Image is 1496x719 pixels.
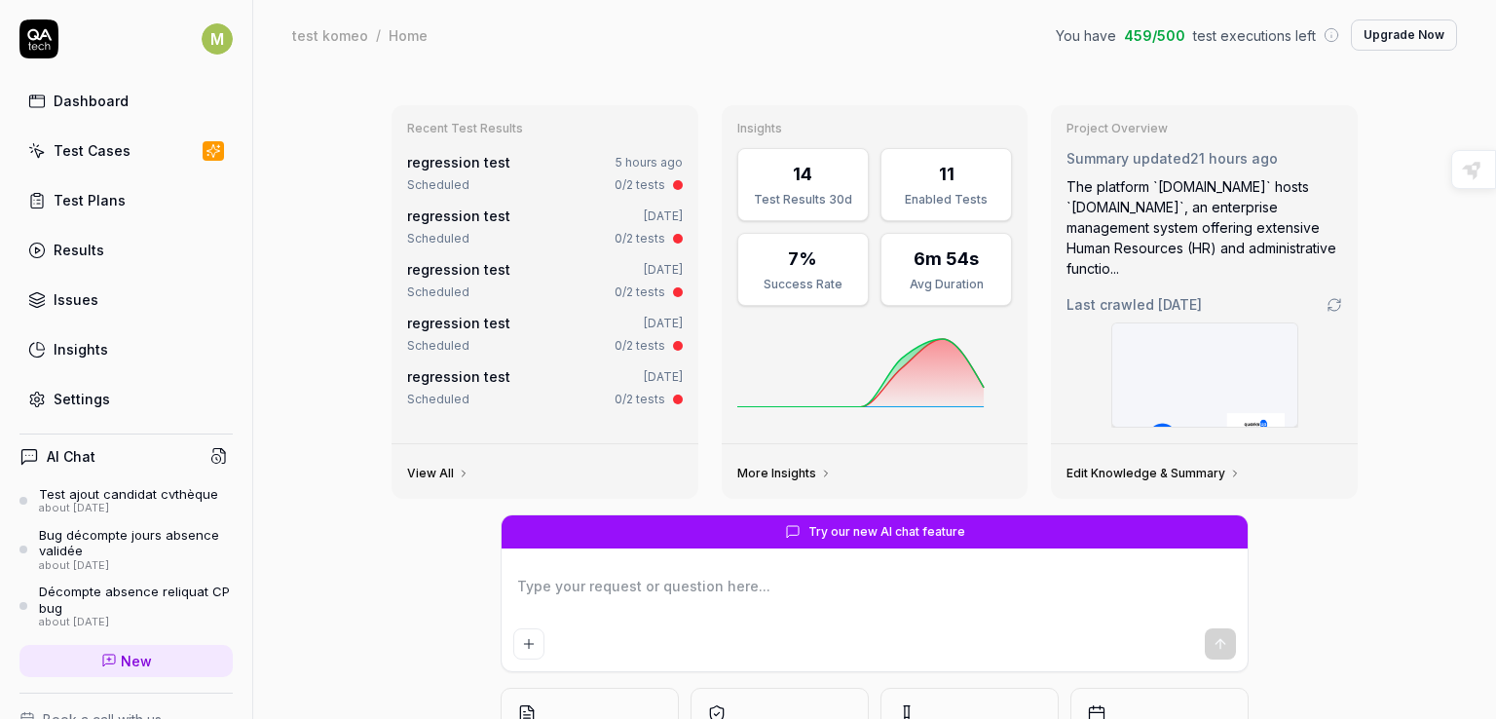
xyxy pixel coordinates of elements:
[403,309,687,359] a: regression test[DATE]Scheduled0/2 tests
[1066,150,1190,167] span: Summary updated
[403,362,687,412] a: regression test[DATE]Scheduled0/2 tests
[407,121,683,136] h3: Recent Test Results
[39,559,233,573] div: about [DATE]
[737,121,1013,136] h3: Insights
[407,466,469,481] a: View All
[893,276,999,293] div: Avg Duration
[54,240,104,260] div: Results
[1124,25,1185,46] span: 459 / 500
[376,25,381,45] div: /
[644,316,683,330] time: [DATE]
[39,502,218,515] div: about [DATE]
[19,527,233,572] a: Bug décompte jours absence validéeabout [DATE]
[1190,150,1278,167] time: 21 hours ago
[19,645,233,677] a: New
[808,523,965,541] span: Try our new AI chat feature
[1193,25,1316,46] span: test executions left
[407,261,510,278] a: regression test
[39,584,233,616] div: Décompte absence reliquat CP bug
[39,486,218,502] div: Test ajout candidat cvthèque
[54,389,110,409] div: Settings
[19,584,233,628] a: Décompte absence reliquat CP bugabout [DATE]
[202,19,233,58] button: M
[914,246,979,272] div: 6m 54s
[616,155,683,170] time: 5 hours ago
[407,208,510,224] a: regression test
[1158,296,1202,313] time: [DATE]
[737,466,832,481] a: More Insights
[615,284,665,301] div: 0/2 tests
[1112,323,1297,427] img: Screenshot
[19,231,233,269] a: Results
[644,208,683,223] time: [DATE]
[788,246,817,272] div: 7%
[403,202,687,251] a: regression test[DATE]Scheduled0/2 tests
[19,380,233,418] a: Settings
[407,154,510,170] a: regression test
[292,25,368,45] div: test komeo
[403,148,687,198] a: regression test5 hours agoScheduled0/2 tests
[1056,25,1116,46] span: You have
[19,181,233,219] a: Test Plans
[389,25,428,45] div: Home
[1066,121,1342,136] h3: Project Overview
[407,368,510,385] a: regression test
[644,369,683,384] time: [DATE]
[54,289,98,310] div: Issues
[54,339,108,359] div: Insights
[615,391,665,408] div: 0/2 tests
[644,262,683,277] time: [DATE]
[513,628,544,660] button: Add attachment
[19,486,233,515] a: Test ajout candidat cvthèqueabout [DATE]
[407,230,469,247] div: Scheduled
[19,330,233,368] a: Insights
[615,176,665,194] div: 0/2 tests
[19,82,233,120] a: Dashboard
[54,91,129,111] div: Dashboard
[1327,297,1342,313] a: Go to crawling settings
[121,651,152,671] span: New
[1351,19,1457,51] button: Upgrade Now
[793,161,812,187] div: 14
[54,140,131,161] div: Test Cases
[54,190,126,210] div: Test Plans
[47,446,95,467] h4: AI Chat
[407,176,469,194] div: Scheduled
[893,191,999,208] div: Enabled Tests
[407,315,510,331] a: regression test
[407,284,469,301] div: Scheduled
[615,337,665,355] div: 0/2 tests
[19,132,233,170] a: Test Cases
[407,337,469,355] div: Scheduled
[39,527,233,559] div: Bug décompte jours absence validée
[39,616,233,629] div: about [DATE]
[750,276,856,293] div: Success Rate
[1066,466,1241,481] a: Edit Knowledge & Summary
[615,230,665,247] div: 0/2 tests
[750,191,856,208] div: Test Results 30d
[1066,176,1342,279] div: The platform `[DOMAIN_NAME]` hosts `[DOMAIN_NAME]`, an enterprise management system offering exte...
[19,281,233,319] a: Issues
[939,161,954,187] div: 11
[202,23,233,55] span: M
[1066,294,1202,315] span: Last crawled
[407,391,469,408] div: Scheduled
[403,255,687,305] a: regression test[DATE]Scheduled0/2 tests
